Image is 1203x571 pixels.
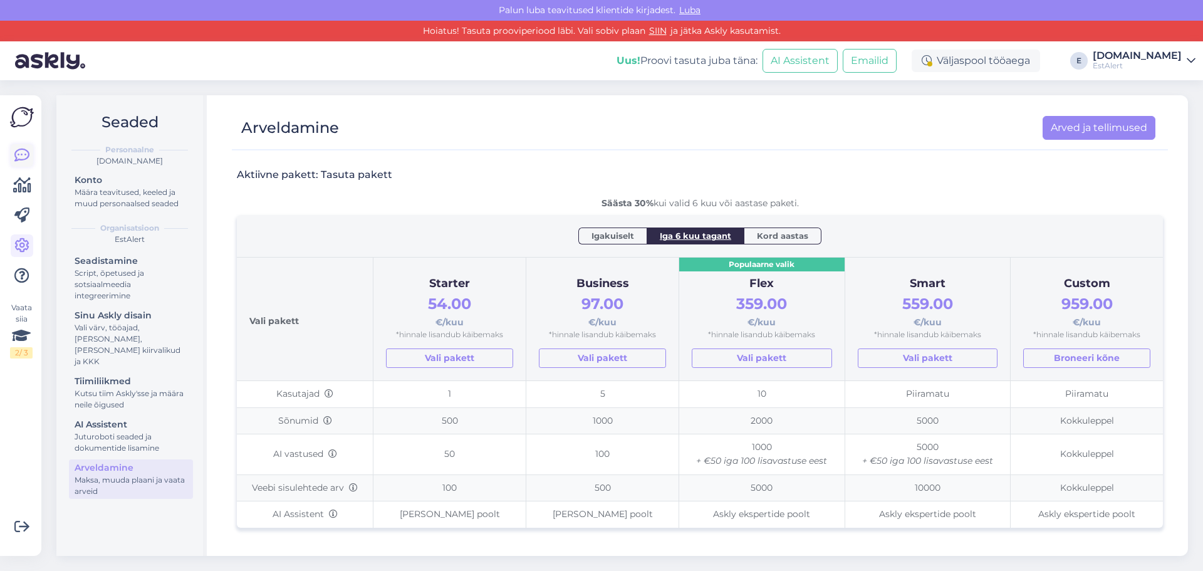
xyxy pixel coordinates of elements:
[757,229,808,242] span: Kord aastas
[526,501,679,528] td: [PERSON_NAME] poolt
[679,501,845,528] td: Askly ekspertide poolt
[75,375,187,388] div: Tiimiliikmed
[843,49,897,73] button: Emailid
[526,474,679,501] td: 500
[617,55,640,66] b: Uus!
[902,295,953,313] span: 559.00
[1023,292,1150,329] div: €/kuu
[105,144,154,155] b: Personaalne
[75,474,187,497] div: Maksa, muuda plaani ja vaata arveid
[1093,51,1182,61] div: [DOMAIN_NAME]
[69,172,193,211] a: KontoMäära teavitused, keeled ja muud personaalsed seaded
[75,174,187,187] div: Konto
[763,49,838,73] button: AI Assistent
[249,270,360,368] div: Vali pakett
[75,268,187,301] div: Script, õpetused ja sotsiaalmeedia integreerimine
[679,474,845,501] td: 5000
[386,292,513,329] div: €/kuu
[526,434,679,474] td: 100
[692,348,832,368] a: Vali pakett
[692,292,832,329] div: €/kuu
[845,501,1011,528] td: Askly ekspertide poolt
[1023,329,1150,341] div: *hinnale lisandub käibemaks
[526,407,679,434] td: 1000
[645,25,670,36] a: SIIN
[237,380,373,407] td: Kasutajad
[1061,295,1113,313] span: 959.00
[428,295,471,313] span: 54.00
[1023,348,1150,368] button: Broneeri kõne
[75,418,187,431] div: AI Assistent
[617,53,758,68] div: Proovi tasuta juba täna:
[373,380,526,407] td: 1
[539,275,666,293] div: Business
[373,434,526,474] td: 50
[858,292,998,329] div: €/kuu
[675,4,704,16] span: Luba
[1093,61,1182,71] div: EstAlert
[237,501,373,528] td: AI Assistent
[386,329,513,341] div: *hinnale lisandub käibemaks
[912,50,1040,72] div: Väljaspool tööaega
[539,329,666,341] div: *hinnale lisandub käibemaks
[241,116,339,140] div: Arveldamine
[75,431,187,454] div: Juturoboti seaded ja dokumentide lisamine
[1070,52,1088,70] div: E
[692,329,832,341] div: *hinnale lisandub käibemaks
[679,380,845,407] td: 10
[386,348,513,368] a: Vali pakett
[69,307,193,369] a: Sinu Askly disainVali värv, tööajad, [PERSON_NAME], [PERSON_NAME] kiirvalikud ja KKK
[75,254,187,268] div: Seadistamine
[679,434,845,474] td: 1000
[66,234,193,245] div: EstAlert
[692,275,832,293] div: Flex
[1011,434,1163,474] td: Kokkuleppel
[386,275,513,293] div: Starter
[601,197,654,209] b: Säästa 30%
[75,187,187,209] div: Määra teavitused, keeled ja muud personaalsed seaded
[591,229,634,242] span: Igakuiselt
[373,474,526,501] td: 100
[539,292,666,329] div: €/kuu
[237,197,1163,210] div: kui valid 6 kuu või aastase paketi.
[1011,380,1163,407] td: Piiramatu
[858,329,998,341] div: *hinnale lisandub käibemaks
[1093,51,1195,71] a: [DOMAIN_NAME]EstAlert
[1011,474,1163,501] td: Kokkuleppel
[581,295,623,313] span: 97.00
[75,461,187,474] div: Arveldamine
[862,455,993,466] i: + €50 iga 100 lisavastuse eest
[696,455,827,466] i: + €50 iga 100 lisavastuse eest
[373,407,526,434] td: 500
[10,105,34,129] img: Askly Logo
[69,373,193,412] a: TiimiliikmedKutsu tiim Askly'sse ja määra neile õigused
[237,407,373,434] td: Sõnumid
[75,322,187,367] div: Vali värv, tööajad, [PERSON_NAME], [PERSON_NAME] kiirvalikud ja KKK
[1011,407,1163,434] td: Kokkuleppel
[845,407,1011,434] td: 5000
[237,168,392,182] h3: Aktiivne pakett: Tasuta pakett
[10,302,33,359] div: Vaata siia
[75,309,187,322] div: Sinu Askly disain
[237,434,373,474] td: AI vastused
[679,407,845,434] td: 2000
[75,388,187,411] div: Kutsu tiim Askly'sse ja määra neile õigused
[845,380,1011,407] td: Piiramatu
[736,295,787,313] span: 359.00
[1043,116,1155,140] a: Arved ja tellimused
[237,474,373,501] td: Veebi sisulehtede arv
[1023,275,1150,293] div: Custom
[858,348,998,368] a: Vali pakett
[66,110,193,134] h2: Seaded
[858,275,998,293] div: Smart
[845,474,1011,501] td: 10000
[100,223,159,234] b: Organisatsioon
[679,258,845,272] div: Populaarne valik
[660,229,731,242] span: Iga 6 kuu tagant
[69,416,193,456] a: AI AssistentJuturoboti seaded ja dokumentide lisamine
[66,155,193,167] div: [DOMAIN_NAME]
[845,434,1011,474] td: 5000
[69,459,193,499] a: ArveldamineMaksa, muuda plaani ja vaata arveid
[373,501,526,528] td: [PERSON_NAME] poolt
[10,347,33,359] div: 2 / 3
